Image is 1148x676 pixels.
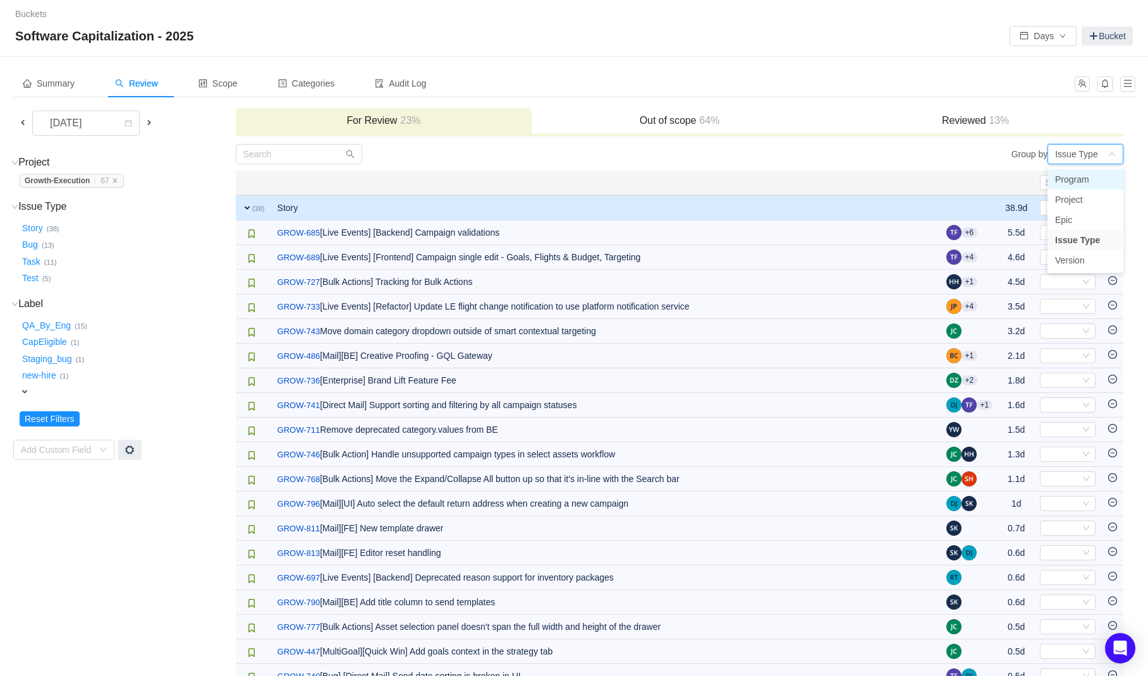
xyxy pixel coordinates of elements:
td: 4.6d [999,245,1034,270]
i: icon: down [1082,574,1090,582]
img: 10315 [247,623,257,633]
img: 10315 [247,253,257,263]
h3: Issue Type [20,200,235,213]
img: 10315 [247,303,257,313]
td: 5.5d [999,220,1034,245]
small: (13) [42,241,54,249]
td: 3.5d [999,294,1034,319]
div: Select [1045,176,1074,189]
td: [Mail][BE] Creative Proofing - GQL Gateway [271,344,940,368]
img: TF [946,225,962,240]
small: (38) [252,205,265,212]
button: icon: team [1075,76,1090,92]
a: GROW-768 [278,473,321,486]
small: (38) [47,225,59,232]
td: [Mail][BE] Add title column to send templates [271,590,940,615]
li: Epic [1047,210,1123,230]
i: icon: minus-circle [1108,276,1117,285]
span: Scope [198,78,238,88]
aui-badge: +1 [977,400,993,410]
span: Categories [278,78,335,88]
i: icon: down [1082,377,1090,385]
h3: Reviewed [834,114,1117,127]
i: icon: down [1082,426,1090,435]
i: icon: down [1108,150,1116,159]
h3: Project [20,156,235,169]
i: icon: down [99,446,107,455]
i: icon: down [1082,524,1090,533]
i: icon: down [1082,303,1090,311]
td: Move domain category dropdown outside of smart contextual targeting [271,319,940,344]
a: GROW-811 [278,522,321,535]
h3: Label [20,298,235,310]
i: icon: down [1082,450,1090,459]
i: icon: down [11,159,18,166]
li: Version [1047,250,1123,270]
i: icon: minus-circle [1108,449,1117,457]
td: [Mail][UI] Auto select the default return address when creating a new campaign [271,492,940,516]
td: [Bulk Actions] Move the Expand/Collapse All button up so that it's in-line with the Search bar [271,467,940,492]
td: [Live Events] [Backend] Deprecated reason support for inventory packages [271,565,940,590]
span: 13% [986,115,1010,126]
li: Project [1047,190,1123,210]
a: GROW-733 [278,301,321,313]
img: 10315 [247,426,257,436]
strong: Growth-Execution [25,176,90,185]
aui-badge: +6 [962,227,978,238]
img: 10315 [247,475,257,485]
div: Issue Type [1055,145,1097,164]
button: new-hire [20,366,60,386]
td: Story [271,195,940,220]
div: Add Custom Field [21,444,93,456]
td: 0.6d [999,541,1034,565]
span: 64% [696,115,719,126]
td: [Live Events] [Backend] Campaign validations [271,220,940,245]
img: 10315 [247,648,257,658]
td: [Mail][FE] New template drawer [271,516,940,541]
td: [MultiGoal][Quick Win] Add goals context in the strategy tab [271,639,940,664]
img: SK [946,521,962,536]
td: 1.5d [999,418,1034,442]
a: Buckets [15,9,47,19]
img: 10315 [247,450,257,461]
img: 10315 [247,229,257,239]
img: SH [962,471,977,486]
h3: Out of scope [538,114,821,127]
a: GROW-741 [278,399,321,412]
td: 0.5d [999,639,1034,664]
div: [DATE] [40,111,94,135]
i: icon: home [23,79,32,88]
small: (1) [76,356,85,363]
i: icon: down [1082,475,1090,484]
i: icon: minus-circle [1108,522,1117,531]
i: icon: audit [375,79,384,88]
img: 10315 [247,377,257,387]
i: icon: minus-circle [1108,375,1117,383]
i: icon: minus-circle [1108,596,1117,605]
aui-badge: +1 [962,351,978,361]
td: [Enterprise] Brand Lift Feature Fee [271,368,940,393]
i: icon: minus-circle [1108,498,1117,507]
img: HH [946,274,962,289]
img: 10315 [247,278,257,288]
small: (11) [44,258,57,266]
td: [Live Events] [Frontend] Campaign single edit - Goals, Flights & Budget, Targeting [271,245,940,270]
button: QA_By_Eng [20,315,75,335]
button: Task [20,251,44,272]
button: Staging_bug [20,349,76,369]
img: SK [946,545,962,560]
button: CapEligible [20,332,71,353]
small: (5) [42,275,51,282]
td: 0.6d [999,565,1034,590]
small: (15) [75,322,87,330]
i: icon: down [11,203,18,210]
button: Reset Filters [20,411,80,426]
span: Software Capitalization - 2025 [15,26,201,46]
td: 0.7d [999,516,1034,541]
i: icon: down [11,301,18,308]
i: icon: search [346,150,355,159]
a: GROW-796 [278,498,321,510]
i: icon: down [1082,401,1090,410]
img: SK [946,595,962,610]
i: icon: minus-circle [1108,621,1117,630]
